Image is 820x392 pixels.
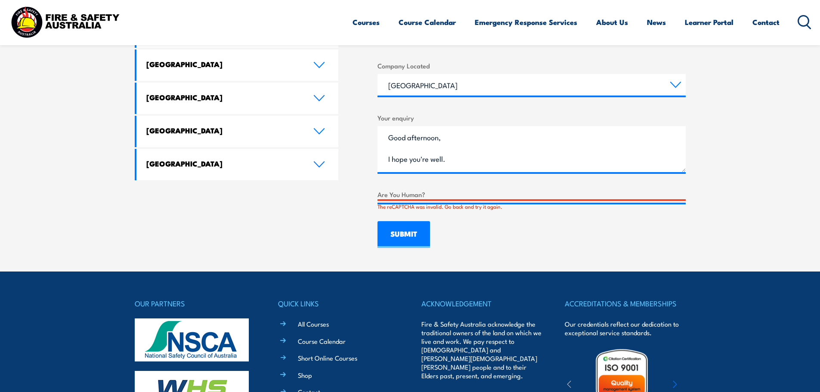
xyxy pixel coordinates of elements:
[685,11,733,34] a: Learner Portal
[146,126,300,135] h4: [GEOGRAPHIC_DATA]
[353,11,380,34] a: Courses
[135,318,249,361] img: nsca-logo-footer
[278,297,399,309] h4: QUICK LINKS
[399,11,456,34] a: Course Calendar
[136,49,339,81] a: [GEOGRAPHIC_DATA]
[298,370,312,380] a: Shop
[475,11,577,34] a: Emergency Response Services
[565,320,685,337] p: Our credentials reflect our dedication to exceptional service standards.
[565,297,685,309] h4: ACCREDITATIONS & MEMBERSHIPS
[421,320,542,380] p: Fire & Safety Australia acknowledge the traditional owners of the land on which we live and work....
[378,126,686,172] textarea: Good afternoon, I hope you're well. I’m reaching out to enquire about the following services, and...
[752,11,780,34] a: Contact
[378,61,686,71] label: Company Located
[146,93,300,102] h4: [GEOGRAPHIC_DATA]
[146,159,300,168] h4: [GEOGRAPHIC_DATA]
[647,11,666,34] a: News
[596,11,628,34] a: About Us
[136,116,339,147] a: [GEOGRAPHIC_DATA]
[378,203,686,211] div: The reCAPTCHA was invalid. Go back and try it again.
[298,353,357,362] a: Short Online Courses
[135,297,255,309] h4: OUR PARTNERS
[378,221,430,248] input: SUBMIT
[298,336,346,346] a: Course Calendar
[378,113,686,123] label: Your enquiry
[298,319,329,328] a: All Courses
[136,149,339,180] a: [GEOGRAPHIC_DATA]
[378,189,686,199] label: Are You Human?
[421,297,542,309] h4: ACKNOWLEDGEMENT
[136,83,339,114] a: [GEOGRAPHIC_DATA]
[146,59,300,69] h4: [GEOGRAPHIC_DATA]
